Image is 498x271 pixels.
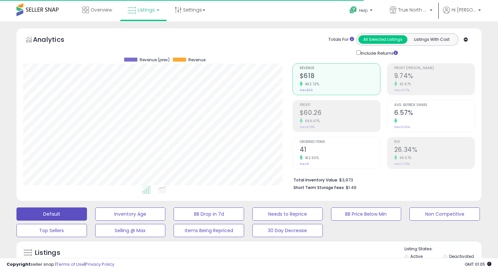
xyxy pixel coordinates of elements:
button: 30 Day Decrease [252,224,323,237]
h5: Listings [35,248,60,257]
span: Hi [PERSON_NAME] [452,7,476,13]
button: Listings With Cost [407,35,456,44]
label: Active [410,254,423,259]
b: Total Inventory Value: [293,177,338,183]
span: Revenue [300,67,380,70]
button: Top Sellers [16,224,87,237]
a: Privacy Policy [85,261,114,267]
span: Profit [300,103,380,107]
span: Avg. Buybox Share [394,103,475,107]
small: Prev: 0.00% [394,125,410,129]
a: Terms of Use [56,261,84,267]
h2: 26.34% [394,146,475,155]
a: Help [344,1,379,21]
div: Include Returns [351,49,406,57]
small: 49.57% [397,155,412,160]
span: 2025-08-17 01:05 GMT [465,261,491,267]
span: Help [359,8,368,13]
small: 666.67% [303,119,320,123]
span: Revenue (prev) [140,58,170,62]
h5: Analytics [33,35,77,46]
h2: 9.74% [394,72,475,81]
small: 432.72% [303,82,319,87]
a: Hi [PERSON_NAME] [443,7,481,21]
h2: $618 [300,72,380,81]
span: $1.49 [346,184,356,191]
small: Prev: 17.61% [394,162,410,166]
span: Revenue [188,58,206,62]
button: Selling @ Max [95,224,166,237]
p: Listing States: [404,246,482,252]
button: Needs to Reprice [252,207,323,221]
button: BB Drop in 7d [174,207,244,221]
small: Prev: $7.86 [300,125,315,129]
small: 43.87% [397,82,411,87]
span: Profit [PERSON_NAME] [394,67,475,70]
h2: $60.26 [300,109,380,118]
small: Prev: 8 [300,162,309,166]
button: Default [16,207,87,221]
small: Prev: 6.77% [394,88,409,92]
button: All Selected Listings [358,35,407,44]
h2: 6.57% [394,109,475,118]
span: ROI [394,140,475,144]
span: Ordered Items [300,140,380,144]
li: $3,973 [293,176,470,183]
div: seller snap | | [7,261,114,268]
span: Overview [91,7,112,13]
button: Items Being Repriced [174,224,244,237]
span: True North Supply & Co. [398,7,428,13]
button: BB Price Below Min [331,207,401,221]
span: Listings [138,7,155,13]
button: Non Competitive [409,207,480,221]
strong: Copyright [7,261,31,267]
div: Totals For [328,37,354,43]
h2: 41 [300,146,380,155]
i: Get Help [349,6,357,14]
small: Prev: $116 [300,88,313,92]
b: Short Term Storage Fees: [293,185,345,190]
button: Inventory Age [95,207,166,221]
small: 412.50% [303,155,319,160]
label: Deactivated [449,254,474,259]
